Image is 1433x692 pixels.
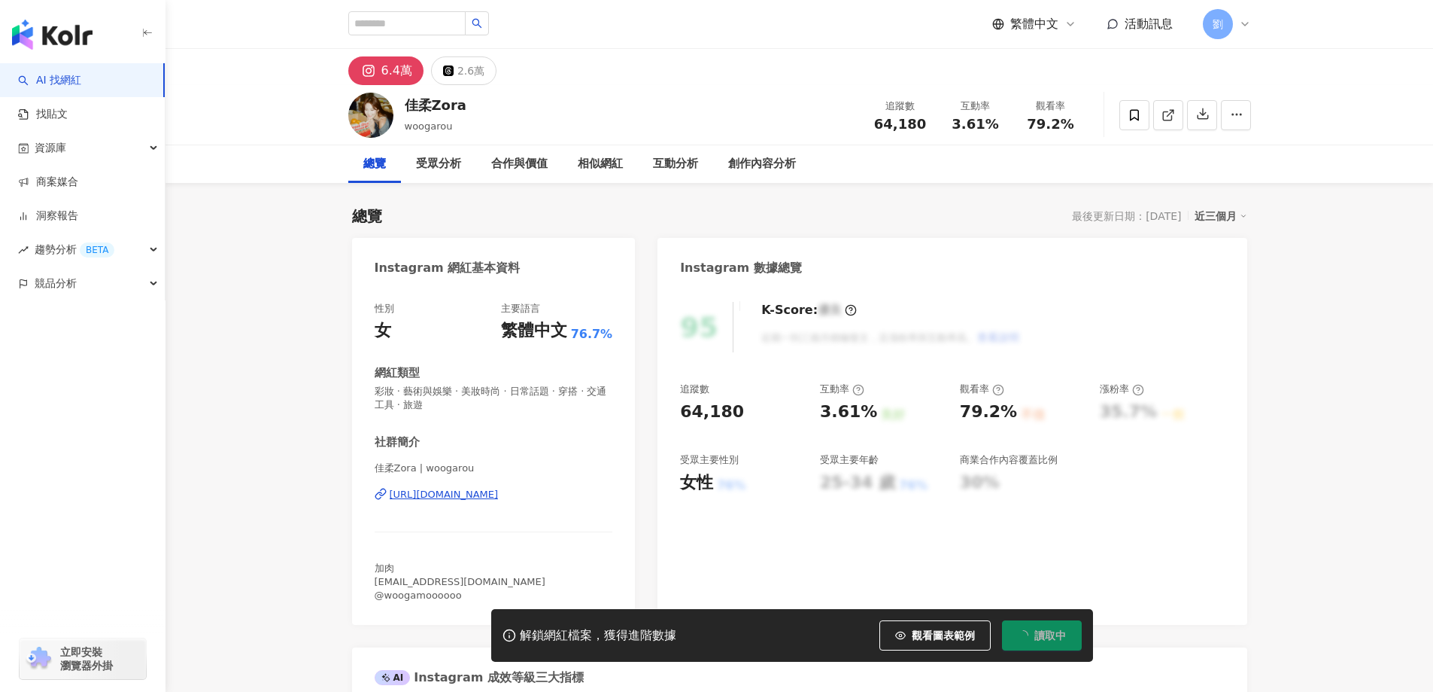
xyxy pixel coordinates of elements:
div: Instagram 網紅基本資料 [375,260,521,276]
img: chrome extension [24,647,53,671]
span: 讀取中 [1034,630,1066,642]
a: 商案媒合 [18,175,78,190]
div: 佳柔Zora [405,96,466,114]
button: 6.4萬 [348,56,424,85]
div: 追蹤數 [680,383,709,396]
span: 繁體中文 [1010,16,1058,32]
div: [URL][DOMAIN_NAME] [390,488,499,501]
div: 觀看率 [960,383,1004,396]
div: 2.6萬 [457,60,484,81]
div: 女 [375,319,391,343]
span: woogarou [405,120,453,132]
div: 受眾主要性別 [680,453,739,467]
div: Instagram 數據總覽 [680,260,802,276]
div: 網紅類型 [375,365,420,381]
div: Instagram 成效等級三大指標 [375,669,584,686]
div: 受眾分析 [416,155,461,173]
div: 6.4萬 [381,60,412,81]
div: 最後更新日期：[DATE] [1072,210,1181,222]
div: 互動率 [947,99,1004,114]
span: search [472,18,482,29]
button: 讀取中 [1002,620,1082,651]
span: 79.2% [1027,117,1073,132]
a: [URL][DOMAIN_NAME] [375,488,613,501]
div: 繁體中文 [501,319,567,343]
div: 解鎖網紅檔案，獲得進階數據 [520,628,676,644]
a: searchAI 找網紅 [18,73,81,88]
div: 互動率 [820,383,864,396]
div: 合作與價值 [491,155,548,173]
div: 商業合作內容覆蓋比例 [960,453,1058,467]
div: 79.2% [960,401,1017,424]
span: 76.7% [571,326,613,343]
a: 找貼文 [18,107,68,122]
span: rise [18,245,29,255]
div: 相似網紅 [578,155,623,173]
div: 64,180 [680,401,744,424]
span: 劉 [1213,16,1223,32]
div: 社群簡介 [375,434,420,450]
span: 3.61% [952,117,998,132]
span: 趨勢分析 [35,233,114,267]
div: 創作內容分析 [728,155,796,173]
div: 女性 [680,471,713,495]
div: 主要語言 [501,302,540,316]
button: 2.6萬 [431,56,496,85]
span: 競品分析 [35,267,77,300]
div: 互動分析 [653,155,698,173]
span: 資源庫 [35,131,66,165]
div: BETA [80,242,114,258]
div: K-Score : [761,302,857,319]
div: 受眾主要年齡 [820,453,879,467]
span: loading [1016,628,1031,643]
a: 洞察報告 [18,209,78,224]
button: 觀看圖表範例 [879,620,991,651]
span: 加肉 [EMAIL_ADDRESS][DOMAIN_NAME] @woogamoooooo [375,562,545,601]
div: 追蹤數 [872,99,929,114]
span: 活動訊息 [1125,17,1173,31]
span: 64,180 [874,116,926,132]
div: 性別 [375,302,394,316]
div: 3.61% [820,401,877,424]
img: logo [12,20,93,50]
span: 佳柔Zora | woogarou [375,462,613,475]
div: 總覽 [352,206,382,227]
div: AI [375,670,411,685]
span: 彩妝 · 藝術與娛樂 · 美妝時尚 · 日常話題 · 穿搭 · 交通工具 · 旅遊 [375,385,613,412]
span: 觀看圖表範例 [912,630,975,642]
div: 觀看率 [1022,99,1079,114]
a: chrome extension立即安裝 瀏覽器外掛 [20,639,146,679]
img: KOL Avatar [348,93,393,138]
div: 近三個月 [1195,206,1247,226]
div: 漲粉率 [1100,383,1144,396]
span: 立即安裝 瀏覽器外掛 [60,645,113,672]
div: 總覽 [363,155,386,173]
